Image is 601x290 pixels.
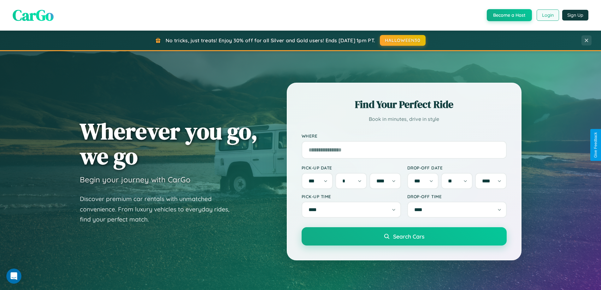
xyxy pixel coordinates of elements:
[80,194,238,225] p: Discover premium car rentals with unmatched convenience. From luxury vehicles to everyday rides, ...
[562,10,588,21] button: Sign Up
[6,269,21,284] iframe: Intercom live chat
[302,115,507,124] p: Book in minutes, drive in style
[593,132,598,158] div: Give Feedback
[302,98,507,111] h2: Find Your Perfect Ride
[302,165,401,170] label: Pick-up Date
[302,227,507,246] button: Search Cars
[407,194,507,199] label: Drop-off Time
[537,9,559,21] button: Login
[487,9,532,21] button: Become a Host
[13,5,54,26] span: CarGo
[166,37,375,44] span: No tricks, just treats! Enjoy 30% off for all Silver and Gold users! Ends [DATE] 1pm PT.
[80,119,258,169] h1: Wherever you go, we go
[302,194,401,199] label: Pick-up Time
[80,175,191,184] h3: Begin your journey with CarGo
[407,165,507,170] label: Drop-off Date
[380,35,426,46] button: HALLOWEEN30
[302,133,507,139] label: Where
[393,233,424,240] span: Search Cars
